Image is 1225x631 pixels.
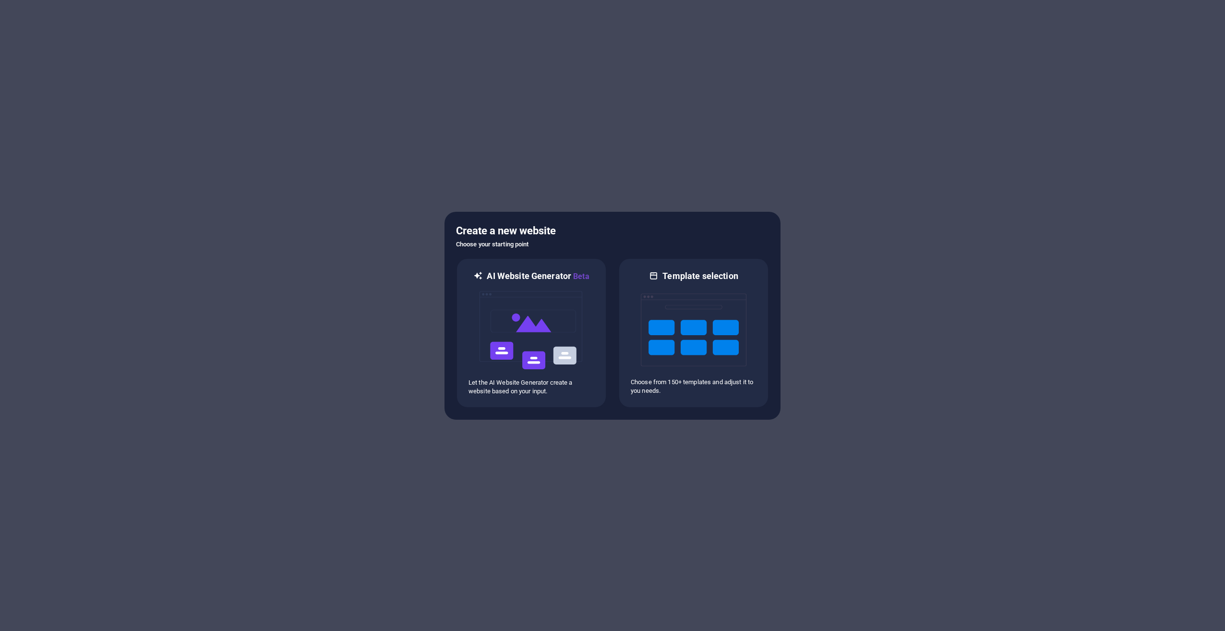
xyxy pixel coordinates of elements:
span: Beta [571,272,589,281]
p: Choose from 150+ templates and adjust it to you needs. [631,378,757,395]
h5: Create a new website [456,223,769,239]
h6: AI Website Generator [487,270,589,282]
h6: Template selection [662,270,738,282]
p: Let the AI Website Generator create a website based on your input. [468,378,594,396]
h6: Choose your starting point [456,239,769,250]
img: ai [479,282,584,378]
div: Template selectionChoose from 150+ templates and adjust it to you needs. [618,258,769,408]
div: AI Website GeneratorBetaaiLet the AI Website Generator create a website based on your input. [456,258,607,408]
